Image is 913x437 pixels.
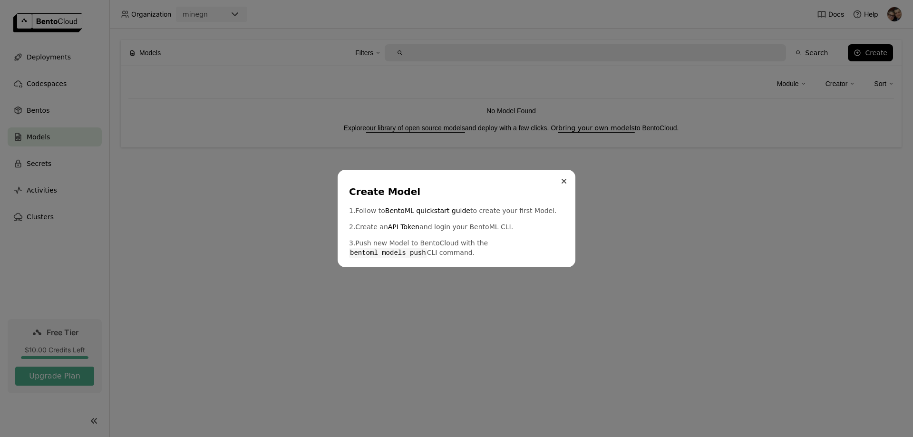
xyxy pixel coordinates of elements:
button: Close [558,175,570,187]
div: dialog [338,170,575,267]
a: BentoML quickstart guide [385,206,470,215]
p: 1. Follow to to create your first Model. [349,206,564,215]
a: API Token [388,222,419,232]
code: bentoml models push [349,248,427,258]
p: 2. Create an and login your BentoML CLI. [349,222,564,232]
p: 3. Push new Model to BentoCloud with the CLI command. [349,238,564,258]
div: Create Model [349,185,560,198]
